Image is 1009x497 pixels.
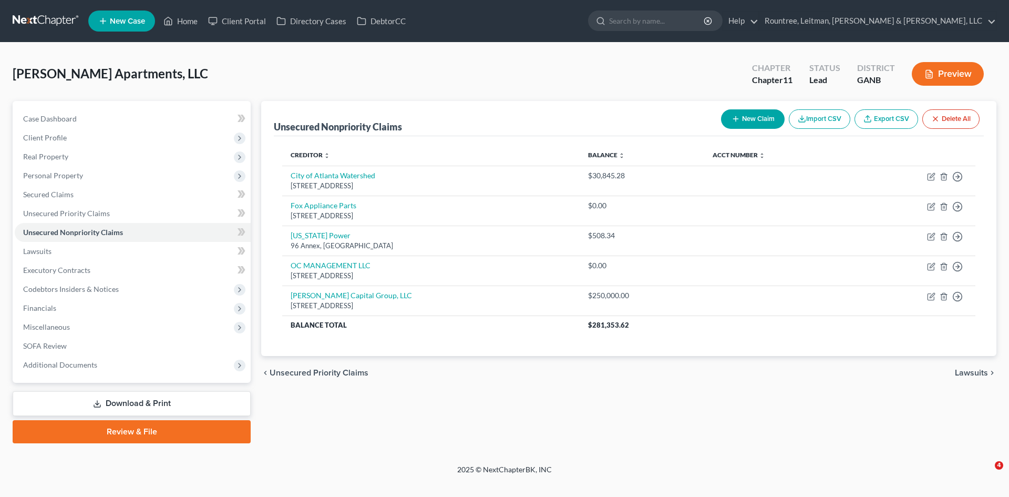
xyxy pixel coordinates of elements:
a: Executory Contracts [15,261,251,280]
a: Unsecured Nonpriority Claims [15,223,251,242]
i: chevron_right [988,369,996,377]
i: unfold_more [759,153,765,159]
a: Fox Appliance Parts [291,201,356,210]
a: Home [158,12,203,31]
button: Delete All [922,109,980,129]
span: $281,353.62 [588,321,629,329]
span: Case Dashboard [23,114,77,123]
span: Codebtors Insiders & Notices [23,285,119,293]
div: [STREET_ADDRESS] [291,181,571,191]
a: Case Dashboard [15,109,251,128]
i: unfold_more [324,153,330,159]
a: Download & Print [13,391,251,416]
button: Preview [912,62,984,86]
a: Review & File [13,420,251,443]
a: [PERSON_NAME] Capital Group, LLC [291,291,412,300]
input: Search by name... [609,11,705,31]
a: DebtorCC [352,12,411,31]
span: Personal Property [23,171,83,180]
th: Balance Total [282,316,580,334]
span: Miscellaneous [23,322,70,331]
div: $0.00 [588,260,696,271]
iframe: Intercom live chat [973,461,998,486]
a: Help [723,12,758,31]
a: [US_STATE] Power [291,231,351,240]
div: GANB [857,74,895,86]
div: Chapter [752,62,792,74]
span: Client Profile [23,133,67,142]
span: Unsecured Priority Claims [23,209,110,218]
a: Rountree, Leitman, [PERSON_NAME] & [PERSON_NAME], LLC [759,12,996,31]
div: $508.34 [588,230,696,241]
i: unfold_more [619,153,625,159]
span: 4 [995,461,1003,470]
span: SOFA Review [23,341,67,350]
div: [STREET_ADDRESS] [291,301,571,311]
div: $30,845.28 [588,170,696,181]
div: Status [809,62,840,74]
button: New Claim [721,109,785,129]
div: [STREET_ADDRESS] [291,271,571,281]
div: $250,000.00 [588,290,696,301]
span: Unsecured Priority Claims [270,369,368,377]
div: 96 Annex, [GEOGRAPHIC_DATA] [291,241,571,251]
span: [PERSON_NAME] Apartments, LLC [13,66,208,81]
span: Executory Contracts [23,266,90,275]
span: 11 [783,75,792,85]
span: Unsecured Nonpriority Claims [23,228,123,237]
span: Lawsuits [23,247,52,256]
a: Acct Number unfold_more [713,151,765,159]
a: Lawsuits [15,242,251,261]
i: chevron_left [261,369,270,377]
a: Export CSV [854,109,918,129]
a: Client Portal [203,12,271,31]
a: Creditor unfold_more [291,151,330,159]
span: Financials [23,303,56,312]
span: Real Property [23,152,68,161]
span: Secured Claims [23,190,74,199]
div: Unsecured Nonpriority Claims [274,120,402,133]
button: Import CSV [789,109,850,129]
span: New Case [110,17,145,25]
div: [STREET_ADDRESS] [291,211,571,221]
div: 2025 © NextChapterBK, INC [205,464,804,483]
a: OC MANAGEMENT LLC [291,261,370,270]
div: Lead [809,74,840,86]
div: Chapter [752,74,792,86]
a: City of Atlanta Watershed [291,171,375,180]
span: Additional Documents [23,360,97,369]
a: Unsecured Priority Claims [15,204,251,223]
button: Lawsuits chevron_right [955,369,996,377]
div: $0.00 [588,200,696,211]
a: Directory Cases [271,12,352,31]
div: District [857,62,895,74]
a: Balance unfold_more [588,151,625,159]
span: Lawsuits [955,369,988,377]
a: Secured Claims [15,185,251,204]
button: chevron_left Unsecured Priority Claims [261,369,368,377]
a: SOFA Review [15,337,251,356]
